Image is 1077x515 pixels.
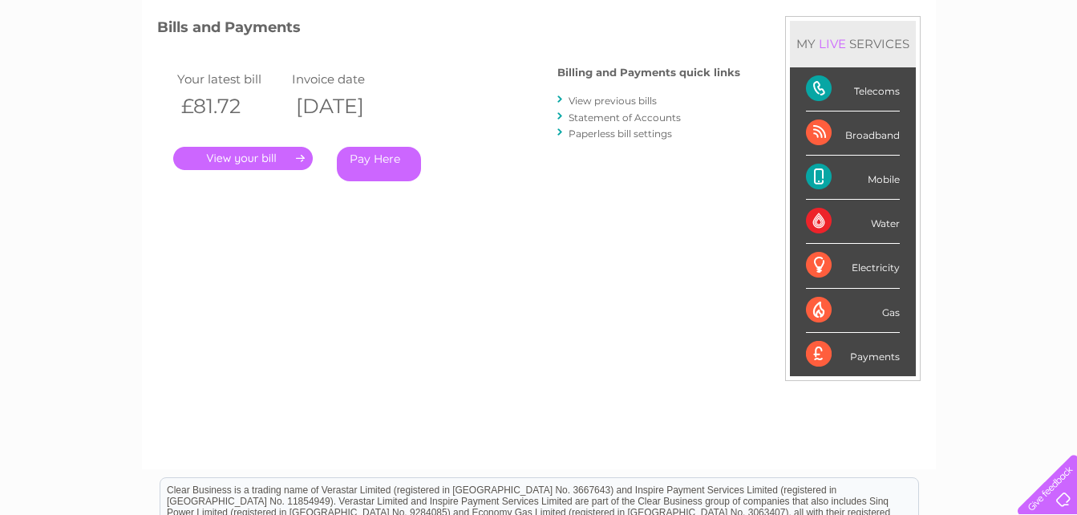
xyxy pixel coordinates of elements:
[806,333,900,376] div: Payments
[816,36,849,51] div: LIVE
[173,90,289,123] th: £81.72
[569,128,672,140] a: Paperless bill settings
[806,112,900,156] div: Broadband
[569,112,681,124] a: Statement of Accounts
[288,90,403,123] th: [DATE]
[160,9,918,78] div: Clear Business is a trading name of Verastar Limited (registered in [GEOGRAPHIC_DATA] No. 3667643...
[288,68,403,90] td: Invoice date
[880,68,928,80] a: Telecoms
[173,68,289,90] td: Your latest bill
[970,68,1010,80] a: Contact
[806,244,900,288] div: Electricity
[806,67,900,112] div: Telecoms
[806,156,900,200] div: Mobile
[337,147,421,181] a: Pay Here
[157,16,740,44] h3: Bills and Payments
[806,289,900,333] div: Gas
[790,21,916,67] div: MY SERVICES
[835,68,870,80] a: Energy
[569,95,657,107] a: View previous bills
[173,147,313,170] a: .
[38,42,119,91] img: logo.png
[806,200,900,244] div: Water
[1024,68,1062,80] a: Log out
[775,8,885,28] a: 0333 014 3131
[557,67,740,79] h4: Billing and Payments quick links
[937,68,961,80] a: Blog
[795,68,825,80] a: Water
